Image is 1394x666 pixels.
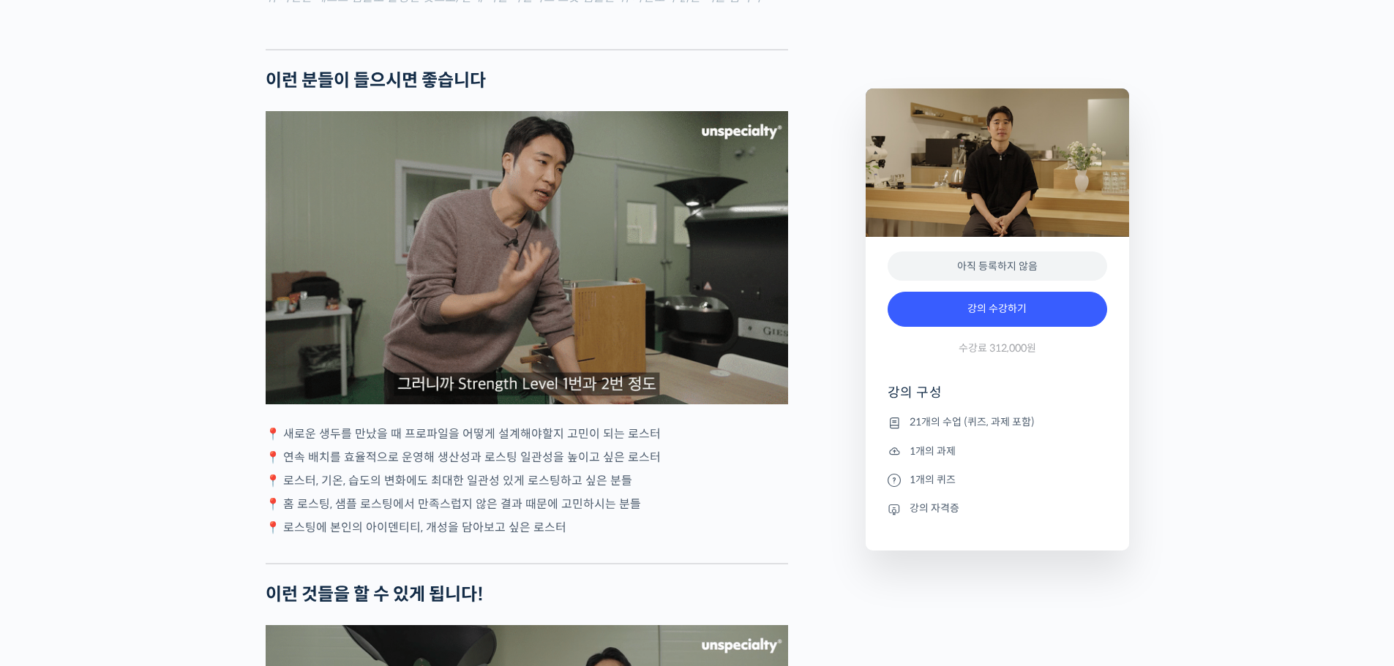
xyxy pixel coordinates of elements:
[888,471,1107,488] li: 1개의 퀴즈
[189,463,281,500] a: 설정
[888,414,1107,431] li: 21개의 수업 (퀴즈, 과제 포함)
[266,583,484,605] strong: 이런 것들을 할 수 있게 됩니다!
[888,442,1107,460] li: 1개의 과제
[266,518,788,537] p: 📍 로스팅에 본인의 아이덴티티, 개성을 담아보고 싶은 로스터
[266,447,788,467] p: 📍 연속 배치를 효율적으로 운영해 생산성과 로스팅 일관성을 높이고 싶은 로스터
[46,485,55,497] span: 홈
[888,500,1107,518] li: 강의 자격증
[266,494,788,514] p: 📍 홈 로스팅, 샘플 로스팅에서 만족스럽지 않은 결과 때문에 고민하시는 분들
[134,486,151,498] span: 대화
[888,251,1107,281] div: 아직 등록하지 않음
[888,292,1107,327] a: 강의 수강하기
[266,471,788,491] p: 📍 로스터, 기온, 습도의 변화에도 최대한 일관성 있게 로스팅하고 싶은 분들
[266,69,486,91] strong: 이런 분들이 들으시면 좋습니다
[959,341,1036,355] span: 수강료 312,000원
[266,424,788,444] p: 📍 새로운 생두를 만났을 때 프로파일을 어떻게 설계해야할지 고민이 되는 로스터
[888,384,1107,413] h4: 강의 구성
[4,463,97,500] a: 홈
[226,485,244,497] span: 설정
[97,463,189,500] a: 대화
